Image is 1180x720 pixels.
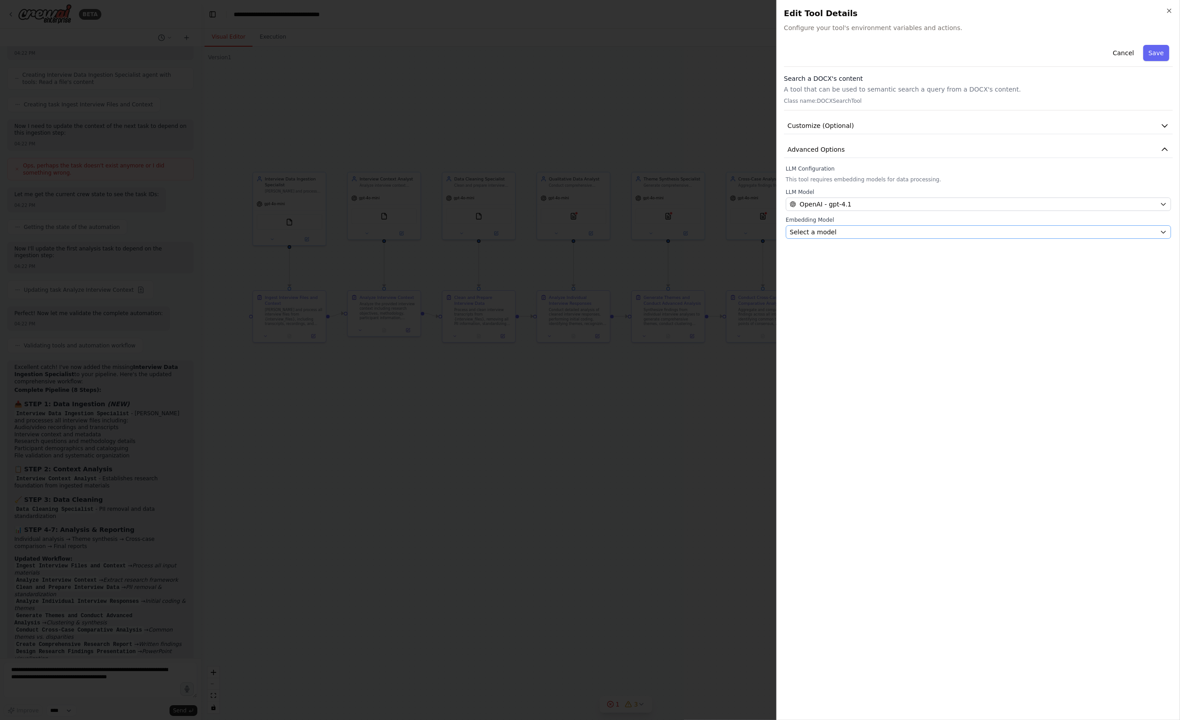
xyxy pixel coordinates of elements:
label: LLM Model [786,189,1171,196]
button: OpenAI - gpt-4.1 [786,198,1171,211]
span: Configure your tool's environment variables and actions. [784,23,1173,32]
button: Advanced Options [784,141,1173,158]
label: Embedding Model [786,216,1171,224]
p: Class name: DOCXSearchTool [784,97,1173,105]
button: Select a model [786,225,1171,239]
span: Select a model [790,228,836,237]
button: Save [1143,45,1169,61]
h3: Search a DOCX's content [784,74,1173,83]
p: A tool that can be used to semantic search a query from a DOCX's content. [784,85,1173,94]
label: LLM Configuration [786,165,1171,172]
h2: Edit Tool Details [784,7,1173,20]
span: Advanced Options [788,145,845,154]
button: Customize (Optional) [784,118,1173,134]
span: OpenAI - gpt-4.1 [800,200,852,209]
span: Customize (Optional) [788,121,854,130]
button: Cancel [1107,45,1139,61]
p: This tool requires embedding models for data processing. [786,176,1171,183]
